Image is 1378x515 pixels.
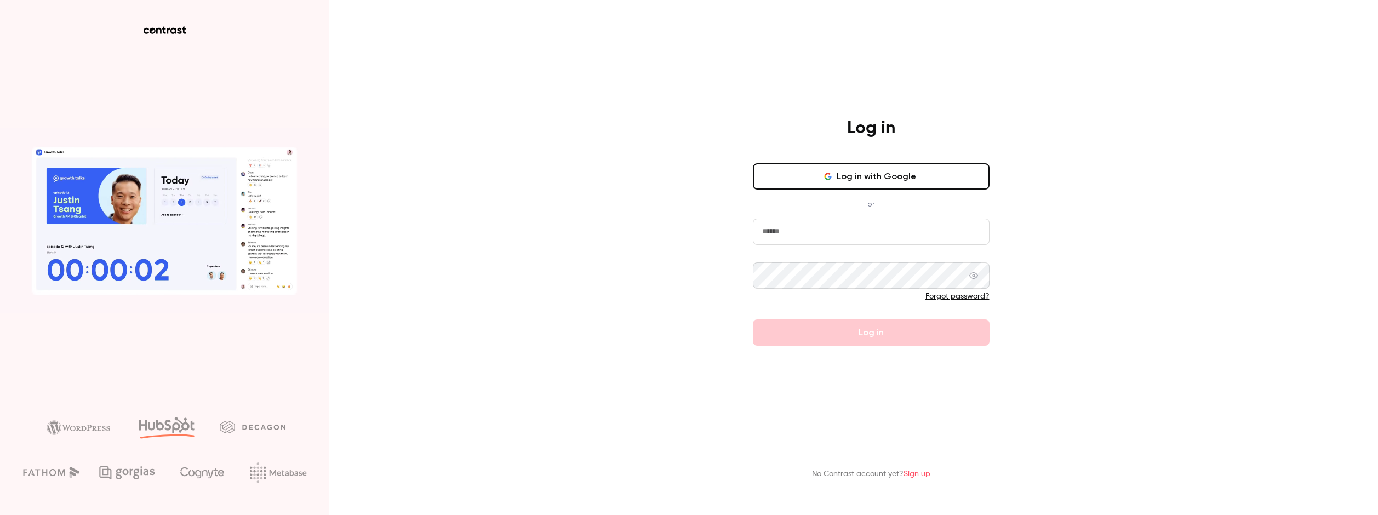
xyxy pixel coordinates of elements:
[862,198,880,210] span: or
[812,468,930,480] p: No Contrast account yet?
[220,421,285,433] img: decagon
[904,470,930,478] a: Sign up
[847,117,895,139] h4: Log in
[925,293,990,300] a: Forgot password?
[753,163,990,190] button: Log in with Google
